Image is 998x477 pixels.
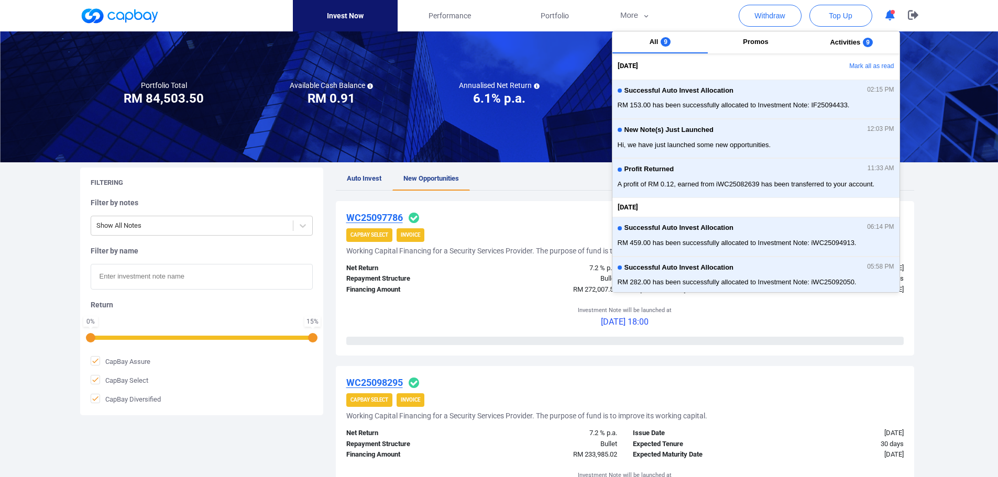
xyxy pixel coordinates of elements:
[624,165,674,173] span: Profit Returned
[481,439,625,450] div: Bullet
[867,86,894,94] span: 02:15 PM
[618,202,638,213] span: [DATE]
[625,428,769,439] div: Issue Date
[661,37,671,47] span: 9
[346,377,403,388] u: WC25098295
[624,264,734,272] span: Successful Auto Invest Allocation
[401,232,420,238] strong: Invoice
[481,273,625,284] div: Bullet
[403,174,459,182] span: New Opportunities
[830,38,860,46] span: Activities
[809,5,872,27] button: Top Up
[618,179,894,190] span: A profit of RM 0.12, earned from iWC25082639 has been transferred to your account.
[768,449,912,460] div: [DATE]
[867,126,894,133] span: 12:03 PM
[338,439,482,450] div: Repayment Structure
[829,10,852,21] span: Top Up
[768,428,912,439] div: [DATE]
[91,198,313,207] h5: Filter by notes
[868,165,894,172] span: 11:33 AM
[91,375,148,385] span: CapBay Select
[612,119,900,158] button: New Note(s) Just Launched12:03 PMHi, we have just launched some new opportunities.
[473,90,525,107] h3: 6.1% p.a.
[306,318,319,325] div: 15 %
[429,10,471,21] span: Performance
[612,217,900,256] button: Successful Auto Invest Allocation06:14 PMRM 459.00 has been successfully allocated to Investment ...
[612,31,708,53] button: All9
[124,90,204,107] h3: RM 84,503.50
[625,449,769,460] div: Expected Maturity Date
[612,257,900,296] button: Successful Auto Invest Allocation05:58 PMRM 282.00 has been successfully allocated to Investment ...
[338,428,482,439] div: Net Return
[401,397,420,403] strong: Invoice
[578,306,672,315] p: Investment Note will be launched at
[541,10,569,21] span: Portfolio
[743,38,768,46] span: Promos
[350,397,388,403] strong: CapBay Select
[573,450,617,458] span: RM 233,985.02
[338,273,482,284] div: Repayment Structure
[624,126,714,134] span: New Note(s) Just Launched
[91,394,161,404] span: CapBay Diversified
[346,411,707,420] h5: Working Capital Financing for a Security Services Provider. The purpose of fund is to improve its...
[85,318,96,325] div: 0 %
[338,449,482,460] div: Financing Amount
[578,315,672,329] p: [DATE] 18:00
[459,81,540,90] h5: Annualised Net Return
[338,263,482,274] div: Net Return
[91,264,313,290] input: Enter investment note name
[739,5,802,27] button: Withdraw
[290,81,373,90] h5: Available Cash Balance
[308,90,355,107] h3: RM 0.91
[618,100,894,110] span: RM 153.00 has been successfully allocated to Investment Note: IF25094433.
[91,300,313,309] h5: Return
[346,212,403,223] u: WC25097786
[612,158,900,197] button: Profit Returned11:33 AMA profit of RM 0.12, earned from iWC25082639 has been transferred to your ...
[867,224,894,231] span: 06:14 PM
[618,140,894,150] span: Hi, we have just launched some new opportunities.
[618,61,638,72] span: [DATE]
[350,232,388,238] strong: CapBay Select
[625,439,769,450] div: Expected Tenure
[481,428,625,439] div: 7.2 % p.a.
[624,224,734,232] span: Successful Auto Invest Allocation
[863,38,873,47] span: 9
[91,178,123,187] h5: Filtering
[141,81,187,90] h5: Portfolio Total
[867,263,894,271] span: 05:58 PM
[612,80,900,119] button: Successful Auto Invest Allocation02:15 PMRM 153.00 has been successfully allocated to Investment ...
[708,31,804,53] button: Promos
[338,284,482,295] div: Financing Amount
[618,238,894,248] span: RM 459.00 has been successfully allocated to Investment Note: iWC25094913.
[618,277,894,287] span: RM 282.00 has been successfully allocated to Investment Note: iWC25092050.
[624,87,734,95] span: Successful Auto Invest Allocation
[786,58,899,75] button: Mark all as read
[804,31,900,53] button: Activities9
[481,263,625,274] div: 7.2 % p.a.
[650,38,659,46] span: All
[573,285,617,293] span: RM 272,007.59
[91,246,313,256] h5: Filter by name
[768,439,912,450] div: 30 days
[346,246,707,256] h5: Working Capital Financing for a Security Services Provider. The purpose of fund is to improve its...
[91,356,150,367] span: CapBay Assure
[347,174,381,182] span: Auto Invest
